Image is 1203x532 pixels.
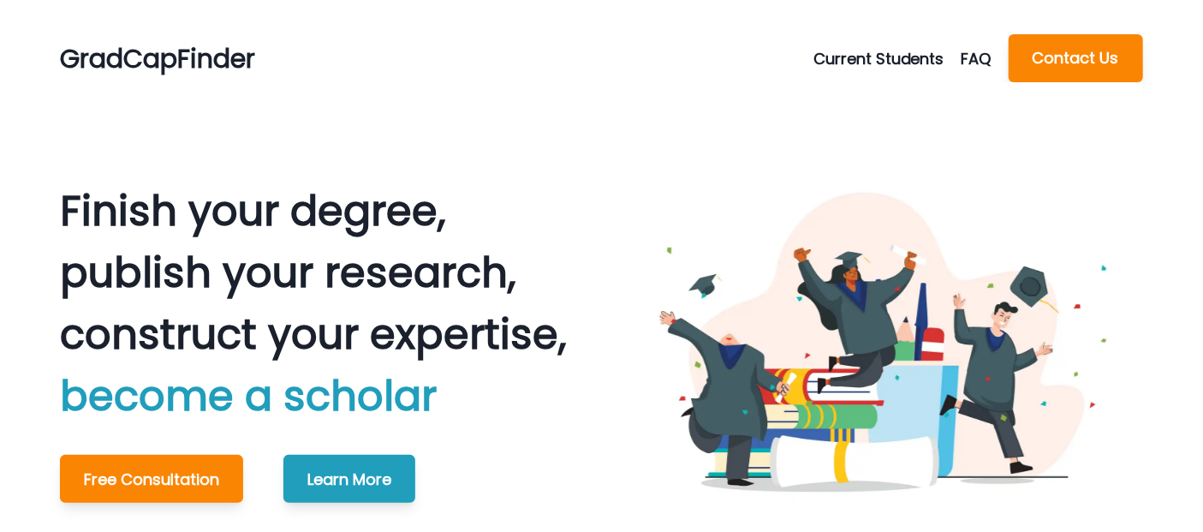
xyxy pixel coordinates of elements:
[283,455,415,503] button: Learn More
[813,47,962,70] button: Current Students
[60,366,567,427] p: become a scholar
[60,455,243,503] button: Free Consultation
[1009,34,1143,82] button: Contact Us
[60,181,567,427] p: Finish your degree, publish your research, construct your expertise,
[962,47,1009,70] a: FAQ
[60,39,255,78] p: GradCapFinder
